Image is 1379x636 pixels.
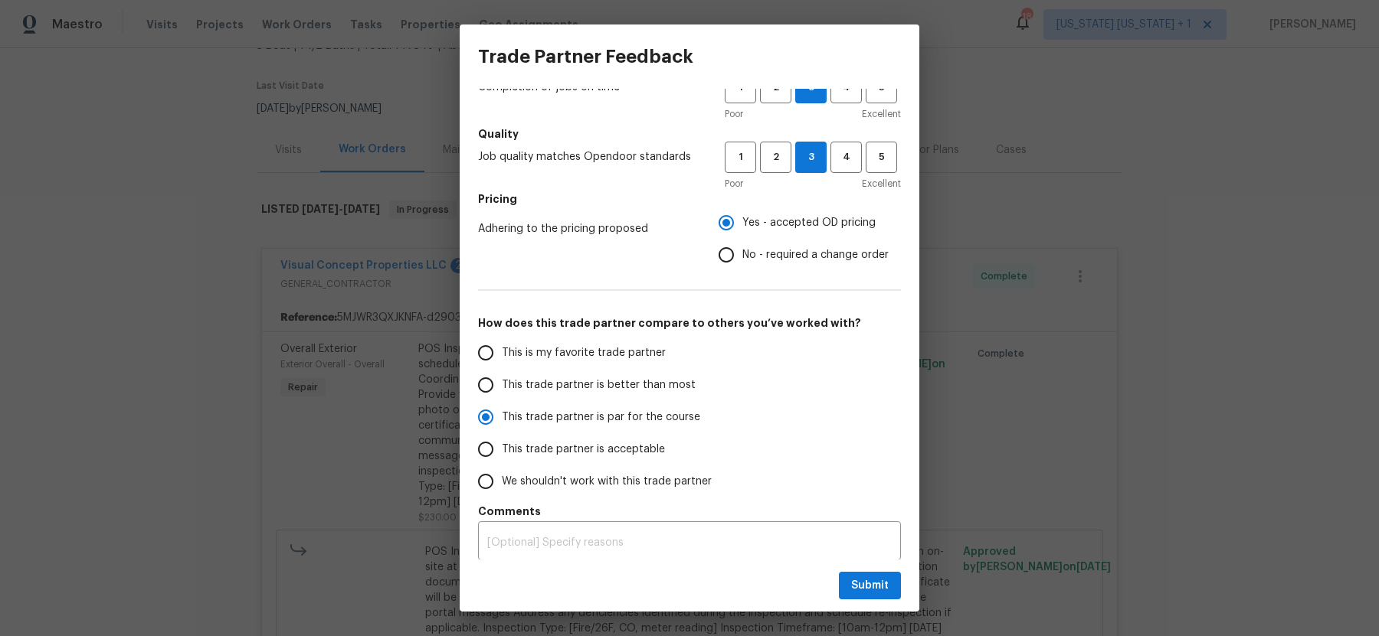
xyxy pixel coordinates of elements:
[478,337,901,497] div: How does this trade partner compare to others you’ve worked with?
[795,142,827,173] button: 3
[719,207,901,271] div: Pricing
[478,504,901,519] h5: Comments
[478,126,901,142] h5: Quality
[796,148,826,166] span: 3
[867,148,896,166] span: 5
[502,474,712,490] span: We shouldn't work with this trade partner
[725,142,756,173] button: 1
[726,148,755,166] span: 1
[725,176,743,191] span: Poor
[478,149,700,165] span: Job quality matches Opendoor standards
[851,576,889,595] span: Submit
[862,176,901,191] span: Excellent
[742,215,876,231] span: Yes - accepted OD pricing
[502,345,666,361] span: This is my favorite trade partner
[478,221,694,236] span: Adhering to the pricing proposed
[742,247,889,263] span: No - required a change order
[832,148,860,166] span: 4
[502,409,700,426] span: This trade partner is par for the course
[478,315,901,331] h5: How does this trade partner compare to others you’ve worked with?
[725,106,743,122] span: Poor
[839,572,901,600] button: Submit
[478,191,901,207] h5: Pricing
[502,442,665,458] span: This trade partner is acceptable
[760,142,791,173] button: 2
[478,46,693,67] h3: Trade Partner Feedback
[862,106,901,122] span: Excellent
[866,142,897,173] button: 5
[762,148,790,166] span: 2
[502,377,696,393] span: This trade partner is better than most
[830,142,862,173] button: 4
